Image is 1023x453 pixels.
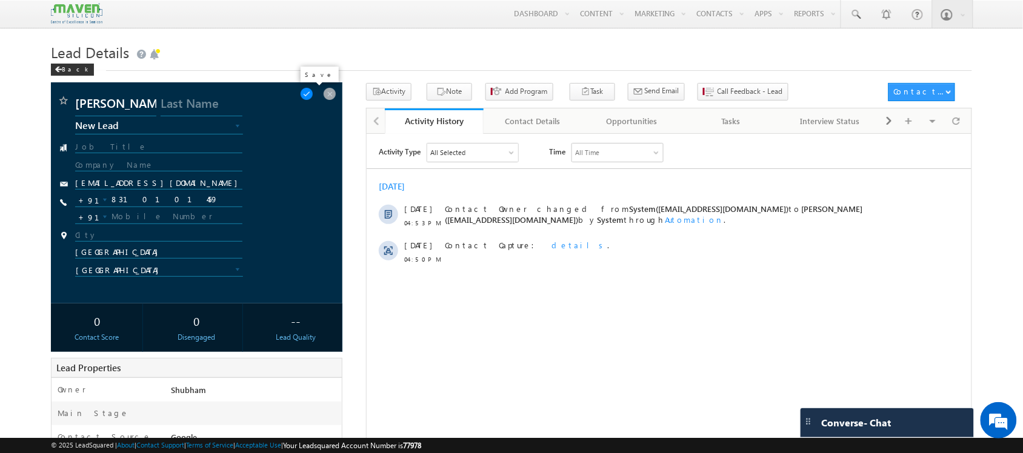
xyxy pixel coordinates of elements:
div: Contact Actions [894,86,945,97]
img: d_60004797649_company_0_60004797649 [21,64,51,79]
div: Interview Status [791,114,870,128]
div: 0 [54,309,139,332]
button: Add Program [485,83,553,101]
div: Back [51,64,94,76]
span: Contact Capture: [78,106,175,116]
button: Activity [366,83,412,101]
div: All Selected [61,10,152,28]
div: All Selected [64,13,99,24]
input: Job Title [75,142,242,153]
div: All Time [208,13,233,24]
span: [DATE] [38,106,65,117]
span: Call Feedback - Lead [718,86,783,97]
span: Converse - Chat [822,417,891,428]
div: Opportunities [593,114,671,128]
span: New Lead [75,120,218,131]
a: Acceptable Use [235,441,281,449]
span: details [185,106,241,116]
input: Mobile Number [75,210,242,224]
a: Tasks [682,108,781,134]
span: [DATE] [38,70,65,81]
label: Owner [58,384,86,395]
a: Back [51,63,100,73]
div: Tasks [691,114,770,128]
span: Lead Properties [56,362,121,374]
div: Disengaged [154,332,239,343]
span: Send Email [645,85,679,96]
label: Main Stage [58,408,129,418]
button: Send Email [628,83,685,101]
a: [GEOGRAPHIC_DATA] [75,265,242,277]
span: Add Program [505,86,548,97]
textarea: Type your message and hit 'Enter' [16,112,221,346]
img: carter-drag [804,417,813,426]
span: System([EMAIL_ADDRESS][DOMAIN_NAME]) [262,70,422,80]
: Email Address [75,178,242,190]
span: 04:50 PM [38,120,74,131]
label: Contact Source [58,431,152,442]
input: + [76,210,101,223]
input: First Name [75,94,156,116]
a: Contact Support [136,441,184,449]
a: Terms of Service [186,441,233,449]
button: Task [570,83,615,101]
span: Contact Owner changed from to by through . [78,70,496,91]
input: Last Name [161,94,242,116]
a: About [117,441,135,449]
div: Google [168,431,342,448]
span: [PERSON_NAME]([EMAIL_ADDRESS][DOMAIN_NAME]) [78,70,496,91]
button: Contact Actions [888,83,955,101]
a: Contact Details [484,108,583,134]
span: Lead Details [51,42,129,62]
a: Activity History [385,108,484,134]
span: Activity Type [12,9,54,27]
span: Time [182,9,199,27]
input: + [76,193,101,207]
span: 04:53 PM [38,84,74,94]
button: Call Feedback - Lead [698,83,788,101]
p: Save [305,70,334,79]
span: Shubham [171,385,206,395]
input: City [75,230,242,242]
div: Contact Details [493,114,572,128]
div: Activity History [394,115,475,127]
div: Chat with us now [63,64,204,79]
span: Your Leadsquared Account Number is [283,441,421,450]
div: . [78,106,523,117]
em: Start Chat [165,357,220,373]
input: State [75,247,242,259]
a: Opportunities [583,108,682,134]
a: Interview Status [781,108,881,134]
span: [GEOGRAPHIC_DATA] [76,265,218,276]
input: Company Name [75,160,242,171]
img: Custom Logo [51,3,102,24]
div: Minimize live chat window [199,6,228,35]
span: © 2025 LeadSquared | | | | | [51,440,421,451]
input: Phone Number [75,193,242,207]
span: 77978 [403,441,421,450]
div: -- [253,309,339,332]
span: System [230,81,257,91]
div: 0 [154,309,239,332]
button: Note [427,83,472,101]
div: [DATE] [12,47,52,58]
div: Contact Score [54,332,139,343]
a: New Lead [75,122,242,134]
div: Lead Quality [253,332,339,343]
span: Automation [298,81,358,91]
